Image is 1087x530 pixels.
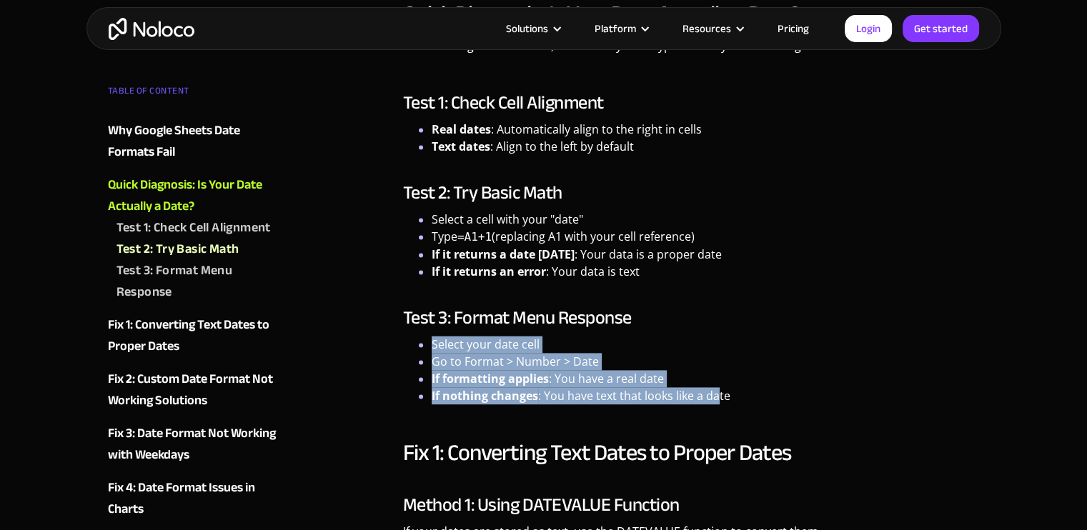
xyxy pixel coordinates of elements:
div: Solutions [506,19,548,38]
h3: Method 1: Using DATEVALUE Function [403,494,980,516]
a: Test 3: Format Menu Response [116,260,281,303]
a: Test 2: Try Basic Math [116,239,281,260]
li: : Align to the left by default [432,138,980,155]
div: TABLE OF CONTENT [108,80,281,109]
a: Fix 3: Date Format Not Working with Weekdays [108,423,281,466]
h3: Test 1: Check Cell Alignment [403,92,980,114]
strong: If nothing changes [432,388,538,404]
a: Why Google Sheets Date Formats Fail [108,120,281,163]
h2: Fix 1: Converting Text Dates to Proper Dates [403,439,980,467]
li: : You have a real date [432,370,980,387]
a: Fix 4: Date Format Issues in Charts [108,477,281,520]
li: Select a cell with your "date" [432,211,980,228]
div: Resources [683,19,731,38]
div: Test 2: Try Basic Math [116,239,239,260]
strong: If formatting applies [432,371,549,386]
a: Login [845,15,892,42]
li: : Automatically align to the right in cells [432,121,980,138]
li: : You have text that looks like a date [432,387,980,404]
code: =A1+1 [457,230,492,244]
a: home [109,18,194,40]
li: Select your date cell [432,336,980,353]
a: Get started [903,15,979,42]
strong: If it returns a date [DATE] [432,246,575,262]
li: Type (replacing A1 with your cell reference) [432,228,980,246]
li: Go to Format > Number > Date [432,353,980,370]
a: Test 1: Check Cell Alignment [116,217,281,239]
li: : Your data is text [432,263,980,280]
strong: Text dates [432,139,490,154]
a: Fix 1: Converting Text Dates to Proper Dates [108,314,281,357]
div: Test 1: Check Cell Alignment [116,217,271,239]
a: Pricing [760,19,827,38]
h3: Test 3: Format Menu Response [403,307,980,329]
strong: If it returns an error [432,264,546,279]
div: Resources [665,19,760,38]
li: : Your data is a proper date [432,246,980,263]
a: Quick Diagnosis: Is Your Date Actually a Date? [108,174,281,217]
div: Platform [595,19,636,38]
strong: Real dates [432,121,491,137]
a: Fix 2: Custom Date Format Not Working Solutions [108,369,281,411]
h3: Test 2: Try Basic Math [403,182,980,204]
div: Platform [577,19,665,38]
div: Solutions [488,19,577,38]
